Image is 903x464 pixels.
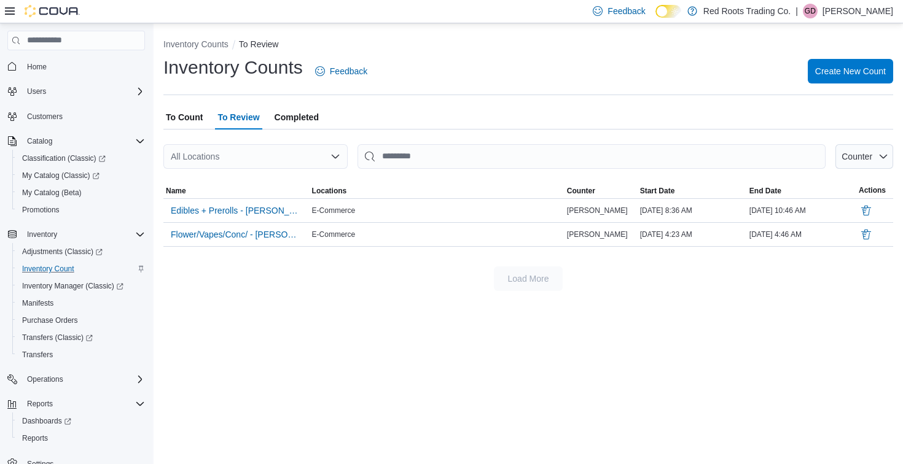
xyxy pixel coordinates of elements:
p: [PERSON_NAME] [823,4,893,18]
button: Start Date [638,184,747,198]
span: Catalog [27,136,52,146]
a: Transfers (Classic) [12,329,150,346]
span: Feedback [608,5,645,17]
span: [PERSON_NAME] [567,230,628,239]
span: Purchase Orders [17,313,145,328]
span: Users [22,84,145,99]
img: Cova [25,5,80,17]
input: Dark Mode [655,5,681,18]
h1: Inventory Counts [163,55,303,80]
div: E-Commerce [310,227,565,242]
input: This is a search bar. After typing your query, hit enter to filter the results lower in the page. [358,144,826,169]
button: Load More [494,266,563,291]
a: Dashboards [12,412,150,430]
span: Actions [859,185,886,195]
button: Inventory [2,226,150,243]
button: Users [2,83,150,100]
span: Inventory Count [17,261,145,276]
span: Transfers [22,350,53,360]
a: My Catalog (Classic) [17,168,104,183]
span: Manifests [17,296,145,311]
span: Transfers (Classic) [17,330,145,345]
span: Reports [27,399,53,409]
button: Name [163,184,310,198]
a: Purchase Orders [17,313,83,328]
span: Inventory Manager (Classic) [17,279,145,293]
span: Customers [22,109,145,124]
a: Inventory Manager (Classic) [12,277,150,295]
span: Home [27,62,47,72]
span: Reports [22,433,48,443]
span: Home [22,59,145,74]
button: My Catalog (Beta) [12,184,150,201]
span: Operations [27,374,63,384]
span: To Count [166,105,203,130]
span: Locations [312,186,347,196]
a: Transfers [17,347,58,362]
a: Reports [17,431,53,446]
span: Transfers (Classic) [22,333,93,342]
button: Delete [859,227,874,242]
span: Name [166,186,186,196]
span: Classification (Classic) [22,153,106,163]
button: Catalog [22,134,57,149]
a: Feedback [310,59,372,83]
span: To Review [217,105,259,130]
a: Inventory Manager (Classic) [17,279,128,293]
span: Reports [22,396,145,411]
span: Manifests [22,298,53,308]
a: Adjustments (Classic) [17,244,107,259]
a: Manifests [17,296,58,311]
a: Customers [22,109,68,124]
span: Load More [508,273,549,285]
span: Completed [275,105,319,130]
button: Catalog [2,133,150,150]
span: Adjustments (Classic) [22,247,103,257]
button: Reports [2,395,150,412]
span: [PERSON_NAME] [567,206,628,215]
span: Counter [842,152,872,161]
a: Inventory Count [17,261,79,276]
button: Counter [835,144,893,169]
button: Flower/Vapes/Conc/ - [PERSON_NAME] [166,225,307,244]
span: Adjustments (Classic) [17,244,145,259]
a: Classification (Classic) [17,151,111,166]
a: Classification (Classic) [12,150,150,167]
span: Inventory [27,230,57,239]
button: Inventory Counts [163,39,229,49]
span: Purchase Orders [22,315,78,325]
span: Users [27,87,46,96]
span: Operations [22,372,145,387]
span: Start Date [640,186,675,196]
p: | [795,4,798,18]
span: Dashboards [22,416,71,426]
span: Counter [567,186,595,196]
span: End Date [749,186,781,196]
span: Flower/Vapes/Conc/ - [PERSON_NAME] [171,228,302,241]
button: Manifests [12,295,150,312]
button: End Date [747,184,856,198]
span: Inventory [22,227,145,242]
span: My Catalog (Beta) [22,188,82,198]
button: Purchase Orders [12,312,150,329]
span: Inventory Count [22,264,74,274]
span: Edibles + Prerolls - [PERSON_NAME] [171,204,302,217]
button: Edibles + Prerolls - [PERSON_NAME] [166,201,307,220]
span: GD [805,4,816,18]
button: Users [22,84,51,99]
nav: An example of EuiBreadcrumbs [163,38,893,53]
span: Feedback [330,65,367,77]
button: Counter [565,184,638,198]
span: Classification (Classic) [17,151,145,166]
span: Transfers [17,347,145,362]
button: Inventory Count [12,260,150,277]
div: [DATE] 8:36 AM [638,203,747,218]
span: My Catalog (Beta) [17,185,145,200]
button: Customers [2,107,150,125]
span: Promotions [17,203,145,217]
span: Catalog [22,134,145,149]
span: Create New Count [815,65,886,77]
div: [DATE] 10:46 AM [747,203,856,218]
button: Reports [22,396,58,411]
